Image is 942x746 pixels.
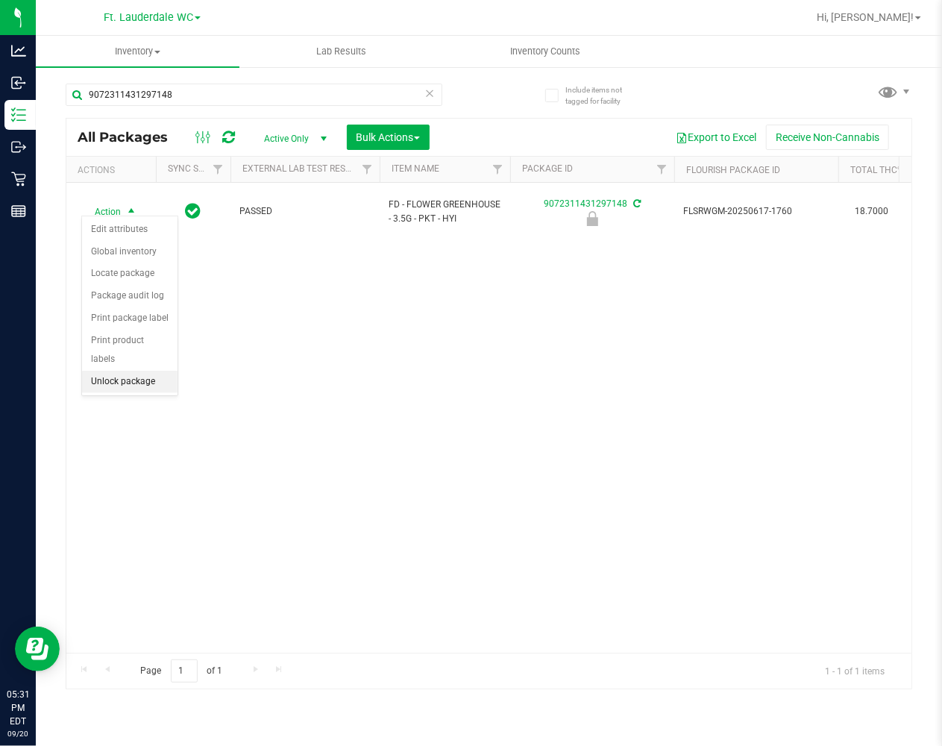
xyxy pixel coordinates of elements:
[36,45,239,58] span: Inventory
[11,204,26,219] inline-svg: Reports
[104,11,193,24] span: Ft. Lauderdale WC
[36,36,239,67] a: Inventory
[424,84,435,103] span: Clear
[168,163,225,174] a: Sync Status
[544,198,627,209] a: 9072311431297148
[355,157,380,182] a: Filter
[490,45,600,58] span: Inventory Counts
[11,140,26,154] inline-svg: Outbound
[82,330,178,371] li: Print product labels
[11,172,26,186] inline-svg: Retail
[508,211,676,226] div: Newly Received
[817,11,914,23] span: Hi, [PERSON_NAME]!
[650,157,674,182] a: Filter
[847,201,896,222] span: 18.7000
[82,285,178,307] li: Package audit log
[7,688,29,728] p: 05:31 PM EDT
[7,728,29,739] p: 09/20
[631,198,641,209] span: Sync from Compliance System
[82,371,178,393] li: Unlock package
[128,659,235,683] span: Page of 1
[171,659,198,683] input: 1
[389,198,501,226] span: FD - FLOWER GREENHOUSE - 3.5G - PKT - HYI
[297,45,387,58] span: Lab Results
[766,125,889,150] button: Receive Non-Cannabis
[82,263,178,285] li: Locate package
[66,84,442,106] input: Search Package ID, Item Name, SKU, Lot or Part Number...
[239,204,371,219] span: PASSED
[11,75,26,90] inline-svg: Inbound
[206,157,230,182] a: Filter
[666,125,766,150] button: Export to Excel
[686,165,780,175] a: Flourish Package ID
[81,201,122,222] span: Action
[78,165,150,175] div: Actions
[522,163,573,174] a: Package ID
[239,36,443,67] a: Lab Results
[15,627,60,671] iframe: Resource center
[82,241,178,263] li: Global inventory
[444,36,647,67] a: Inventory Counts
[813,659,897,682] span: 1 - 1 of 1 items
[242,163,359,174] a: External Lab Test Result
[683,204,829,219] span: FLSRWGM-20250617-1760
[82,219,178,241] li: Edit attributes
[486,157,510,182] a: Filter
[186,201,201,222] span: In Sync
[565,84,640,107] span: Include items not tagged for facility
[82,307,178,330] li: Print package label
[11,43,26,58] inline-svg: Analytics
[122,201,141,222] span: select
[850,165,904,175] a: Total THC%
[78,129,183,145] span: All Packages
[392,163,439,174] a: Item Name
[347,125,430,150] button: Bulk Actions
[357,131,420,143] span: Bulk Actions
[11,107,26,122] inline-svg: Inventory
